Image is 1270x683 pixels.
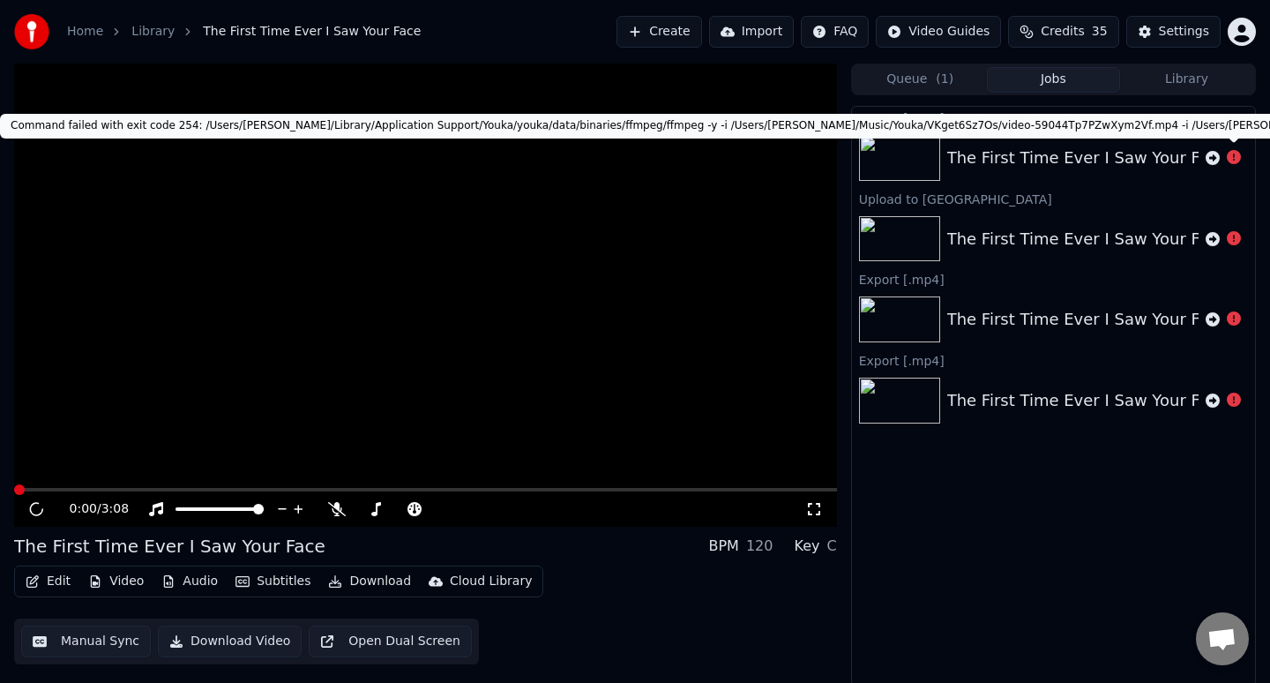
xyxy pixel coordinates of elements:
[131,23,175,41] a: Library
[936,71,953,88] span: ( 1 )
[309,626,472,657] button: Open Dual Screen
[1159,23,1209,41] div: Settings
[616,16,702,48] button: Create
[876,16,1001,48] button: Video Guides
[1008,16,1118,48] button: Credits35
[746,536,773,557] div: 120
[450,573,532,590] div: Cloud Library
[19,569,78,594] button: Edit
[101,500,129,518] span: 3:08
[21,626,151,657] button: Manual Sync
[1092,23,1108,41] span: 35
[1120,67,1253,93] button: Library
[947,307,1228,332] div: The First Time Ever I Saw Your Face
[14,534,325,559] div: The First Time Ever I Saw Your Face
[154,569,225,594] button: Audio
[70,500,97,518] span: 0:00
[852,268,1255,289] div: Export [.mp4]
[852,349,1255,371] div: Export [.mp4]
[67,23,103,41] a: Home
[70,500,112,518] div: /
[947,227,1228,251] div: The First Time Ever I Saw Your Face
[852,188,1255,209] div: Upload to [GEOGRAPHIC_DATA]
[987,67,1120,93] button: Jobs
[794,536,819,557] div: Key
[708,536,738,557] div: BPM
[321,569,418,594] button: Download
[158,626,302,657] button: Download Video
[801,16,869,48] button: FAQ
[1041,23,1084,41] span: Credits
[947,146,1228,170] div: The First Time Ever I Saw Your Face
[854,67,987,93] button: Queue
[14,14,49,49] img: youka
[228,569,317,594] button: Subtitles
[67,23,421,41] nav: breadcrumb
[709,16,794,48] button: Import
[826,536,836,557] div: C
[1196,612,1249,665] div: Open chat
[1126,16,1221,48] button: Settings
[203,23,421,41] span: The First Time Ever I Saw Your Face
[81,569,151,594] button: Video
[852,107,1255,128] div: Export [.mp4]
[947,388,1228,413] div: The First Time Ever I Saw Your Face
